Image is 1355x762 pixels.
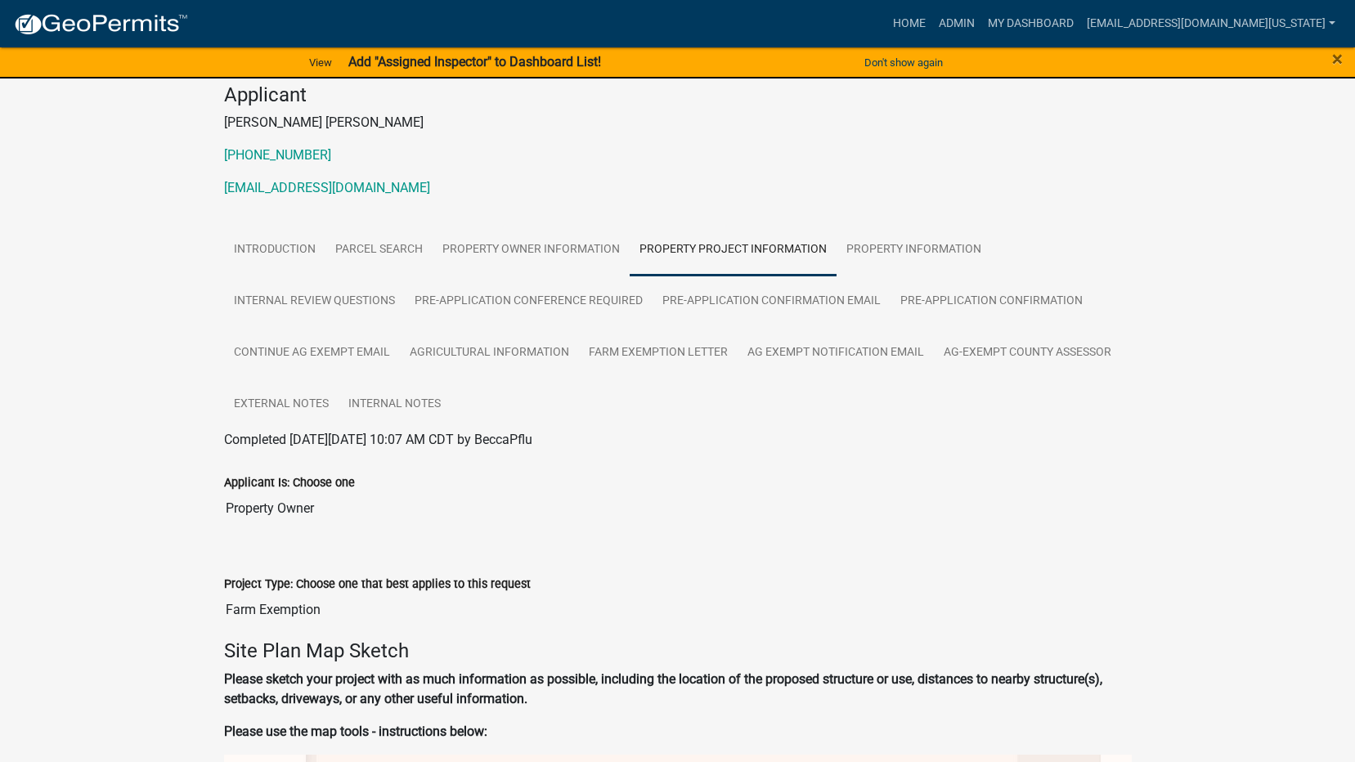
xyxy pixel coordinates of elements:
[224,327,400,379] a: Continue Ag Exempt Email
[405,276,653,328] a: Pre-Application Conference REQUIRED
[348,54,601,69] strong: Add "Assigned Inspector" to Dashboard List!
[858,49,949,76] button: Don't show again
[224,180,430,195] a: [EMAIL_ADDRESS][DOMAIN_NAME]
[339,379,451,431] a: Internal Notes
[400,327,579,379] a: Agricultural Information
[1332,47,1343,70] span: ×
[886,8,932,39] a: Home
[303,49,339,76] a: View
[891,276,1093,328] a: Pre-Application Confirmation
[224,579,531,590] label: Project Type: Choose one that best applies to this request
[653,276,891,328] a: Pre-Application Confirmation Email
[837,224,991,276] a: Property Information
[981,8,1080,39] a: My Dashboard
[1332,49,1343,69] button: Close
[224,83,1132,107] h4: Applicant
[738,327,934,379] a: Ag Exempt Notification Email
[433,224,630,276] a: Property Owner Information
[630,224,837,276] a: Property Project Information
[224,379,339,431] a: External Notes
[224,477,355,489] label: Applicant Is: Choose one
[579,327,738,379] a: Farm Exemption Letter
[224,113,1132,132] p: [PERSON_NAME] [PERSON_NAME]
[325,224,433,276] a: Parcel Search
[224,724,487,739] strong: Please use the map tools - instructions below:
[934,327,1121,379] a: Ag-Exempt County Assessor
[932,8,981,39] a: Admin
[224,147,331,163] a: [PHONE_NUMBER]
[224,432,532,447] span: Completed [DATE][DATE] 10:07 AM CDT by BeccaPflu
[224,671,1102,706] strong: Please sketch your project with as much information as possible, including the location of the pr...
[224,224,325,276] a: Introduction
[224,276,405,328] a: Internal Review Questions
[1080,8,1342,39] a: [EMAIL_ADDRESS][DOMAIN_NAME][US_STATE]
[224,639,1132,663] h4: Site Plan Map Sketch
